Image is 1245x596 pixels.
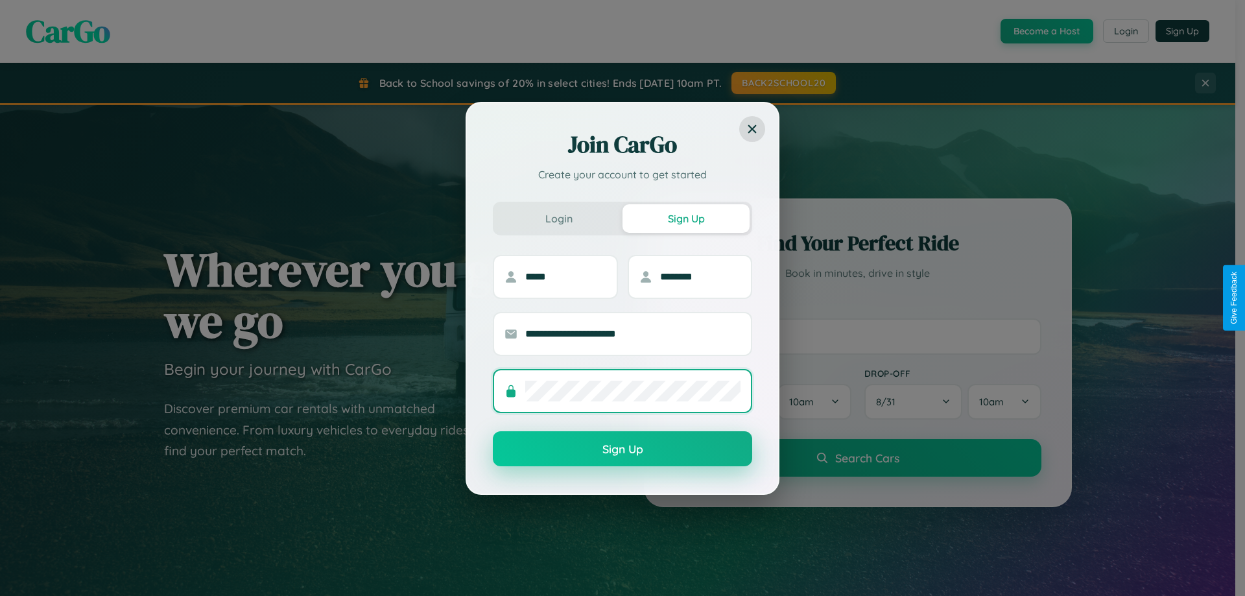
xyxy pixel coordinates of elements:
[1229,272,1239,324] div: Give Feedback
[493,129,752,160] h2: Join CarGo
[493,167,752,182] p: Create your account to get started
[495,204,622,233] button: Login
[622,204,750,233] button: Sign Up
[493,431,752,466] button: Sign Up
